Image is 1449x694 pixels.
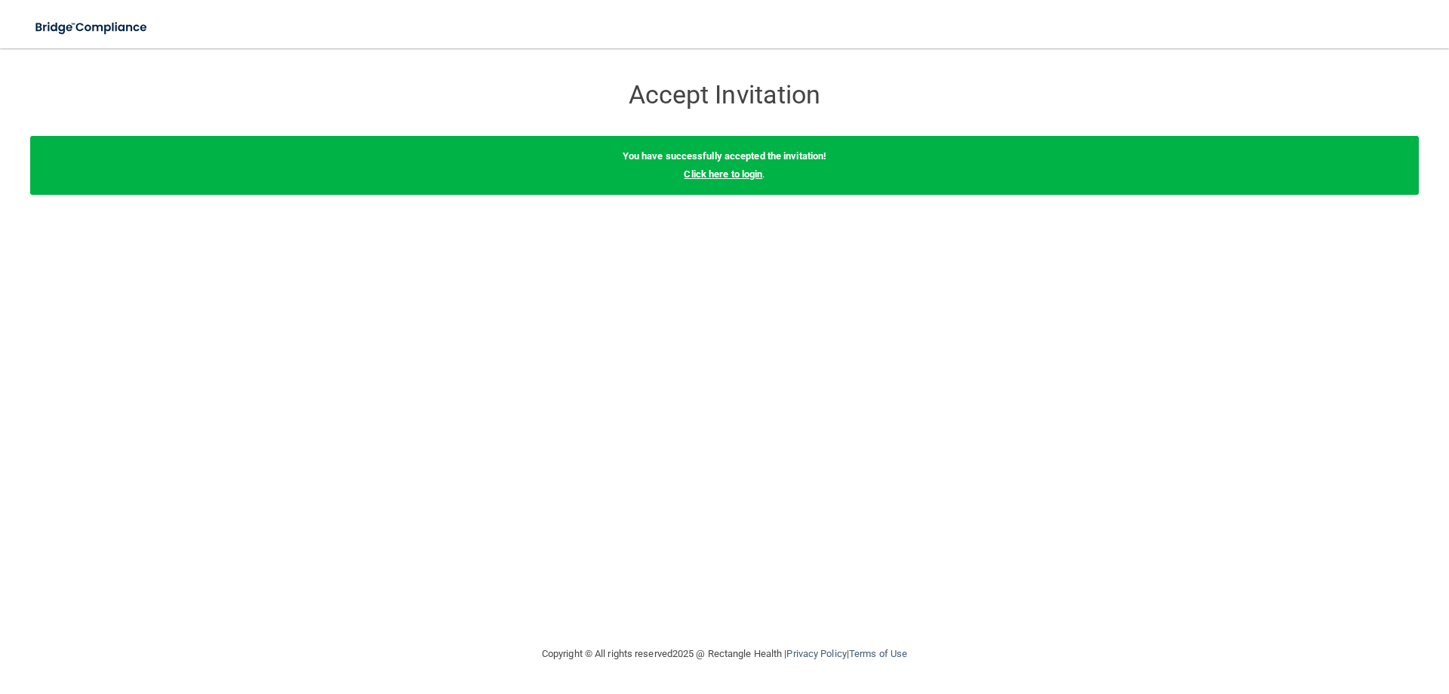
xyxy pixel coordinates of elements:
[449,630,1000,678] div: Copyright © All rights reserved 2025 @ Rectangle Health | |
[849,648,907,659] a: Terms of Use
[684,168,762,180] a: Click here to login
[30,136,1419,195] div: .
[786,648,846,659] a: Privacy Policy
[23,12,162,43] img: bridge_compliance_login_screen.278c3ca4.svg
[623,150,827,162] b: You have successfully accepted the invitation!
[449,81,1000,109] h3: Accept Invitation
